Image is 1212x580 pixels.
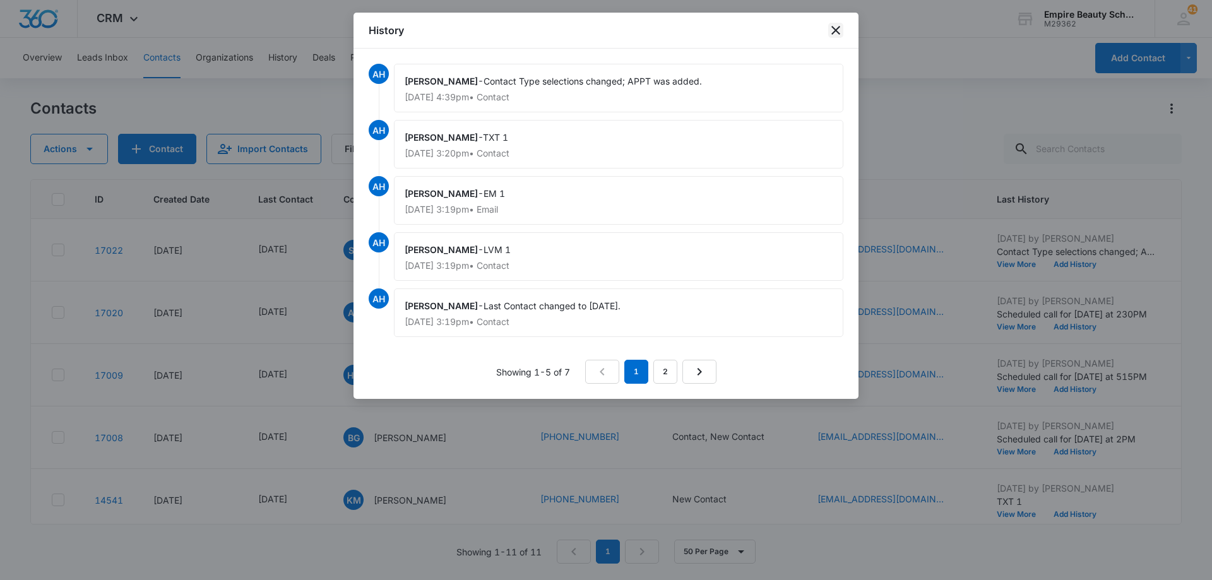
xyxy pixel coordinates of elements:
[405,205,833,214] p: [DATE] 3:19pm • Email
[484,244,511,255] span: LVM 1
[405,300,478,311] span: [PERSON_NAME]
[624,360,648,384] em: 1
[585,360,716,384] nav: Pagination
[828,23,843,38] button: close
[369,232,389,252] span: AH
[369,64,389,84] span: AH
[484,188,505,199] span: EM 1
[394,64,843,112] div: -
[483,132,508,143] span: TXT 1
[369,176,389,196] span: AH
[405,93,833,102] p: [DATE] 4:39pm • Contact
[405,244,478,255] span: [PERSON_NAME]
[496,365,570,379] p: Showing 1-5 of 7
[394,288,843,337] div: -
[405,188,478,199] span: [PERSON_NAME]
[405,76,478,86] span: [PERSON_NAME]
[484,76,702,86] span: Contact Type selections changed; APPT was added.
[405,261,833,270] p: [DATE] 3:19pm • Contact
[405,149,833,158] p: [DATE] 3:20pm • Contact
[369,120,389,140] span: AH
[394,232,843,281] div: -
[484,300,621,311] span: Last Contact changed to [DATE].
[405,132,478,143] span: [PERSON_NAME]
[369,23,404,38] h1: History
[394,120,843,169] div: -
[653,360,677,384] a: Page 2
[394,176,843,225] div: -
[369,288,389,309] span: AH
[682,360,716,384] a: Next Page
[405,317,833,326] p: [DATE] 3:19pm • Contact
